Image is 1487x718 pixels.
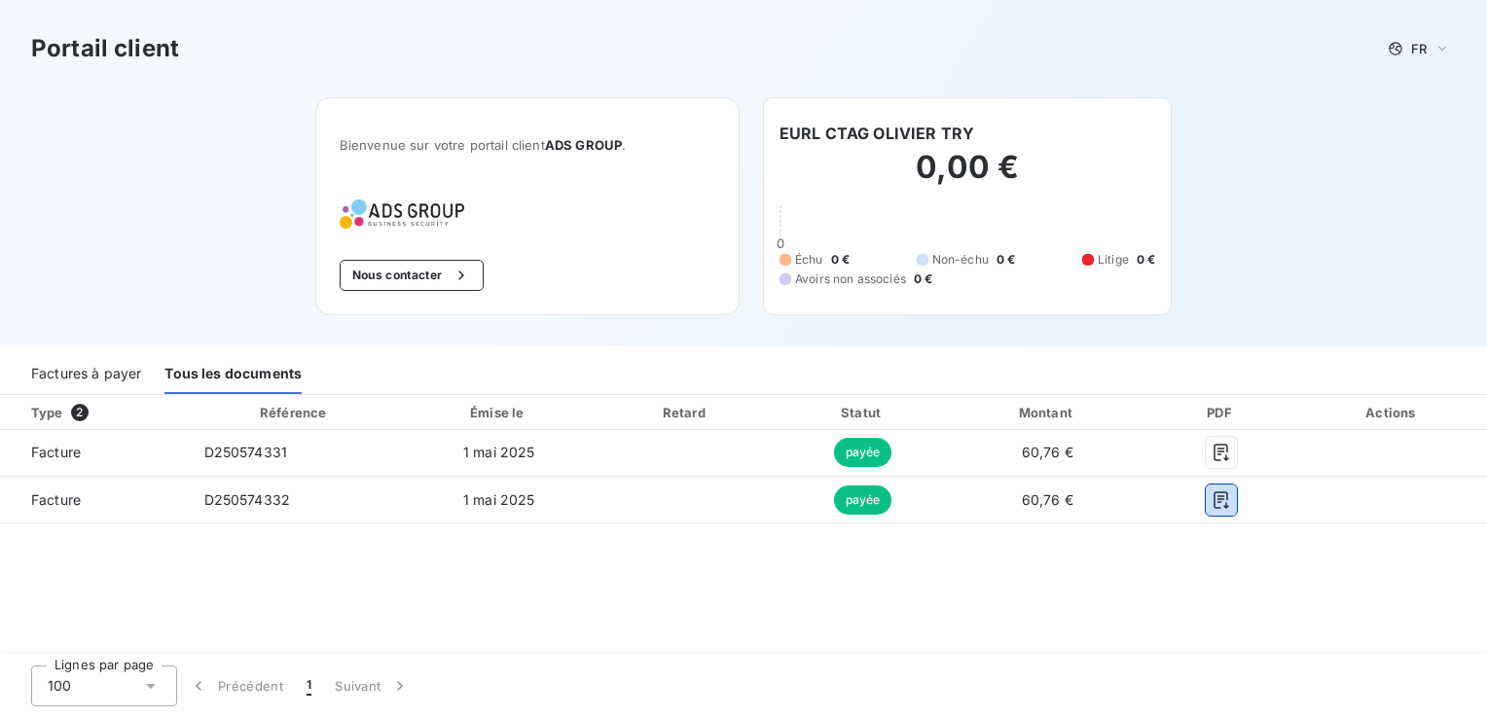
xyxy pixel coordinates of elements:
[295,665,323,706] button: 1
[545,137,622,153] span: ADS GROUP
[340,199,464,229] img: Company logo
[795,251,823,269] span: Échu
[1411,41,1427,56] span: FR
[204,444,288,460] span: D250574331
[16,443,173,462] span: Facture
[19,403,185,422] div: Type
[48,676,71,696] span: 100
[997,251,1015,269] span: 0 €
[31,31,179,66] h3: Portail client
[914,270,932,288] span: 0 €
[16,490,173,510] span: Facture
[795,270,906,288] span: Avoirs non associés
[406,403,593,422] div: Émise le
[780,122,974,145] h6: EURL CTAG OLIVIER TRY
[1302,403,1483,422] div: Actions
[1148,403,1293,422] div: PDF
[307,676,311,696] span: 1
[1098,251,1129,269] span: Litige
[204,491,291,508] span: D250574332
[834,438,892,467] span: payée
[1022,444,1073,460] span: 60,76 €
[777,235,784,251] span: 0
[71,404,89,421] span: 2
[463,444,535,460] span: 1 mai 2025
[260,405,326,420] div: Référence
[340,137,715,153] span: Bienvenue sur votre portail client .
[177,665,295,706] button: Précédent
[600,403,772,422] div: Retard
[954,403,1141,422] div: Montant
[834,485,892,515] span: payée
[31,353,141,394] div: Factures à payer
[831,251,850,269] span: 0 €
[1137,251,1155,269] span: 0 €
[780,148,1155,206] h2: 0,00 €
[323,665,421,706] button: Suivant
[463,491,535,508] span: 1 mai 2025
[780,403,947,422] div: Statut
[932,251,989,269] span: Non-échu
[164,353,302,394] div: Tous les documents
[1022,491,1073,508] span: 60,76 €
[340,260,484,291] button: Nous contacter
